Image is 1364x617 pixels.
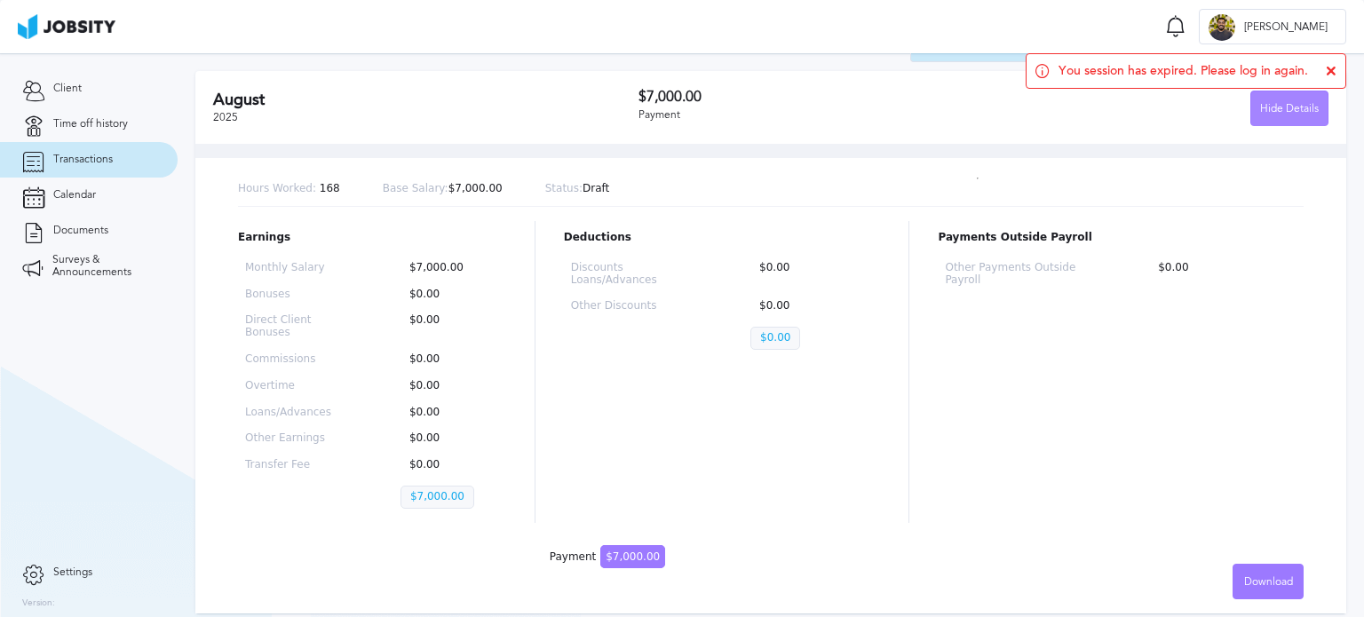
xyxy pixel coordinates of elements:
span: Client [53,83,82,95]
span: $7,000.00 [600,545,665,568]
p: Other Discounts [571,300,694,312]
p: Deductions [564,232,881,244]
p: $0.00 [750,262,873,287]
span: Hours Worked: [238,182,316,194]
span: Time off history [53,118,128,131]
p: Discounts Loans/Advances [571,262,694,287]
p: $7,000.00 [400,486,474,509]
p: $0.00 [400,380,499,392]
p: Payments Outside Payroll [938,232,1304,244]
span: Download [1244,576,1293,589]
h3: $7,000.00 [638,89,984,105]
p: Monthly Salary [245,262,344,274]
span: You session has expired. Please log in again. [1059,64,1308,78]
p: Draft [545,183,610,195]
div: Payment [638,109,984,122]
div: Hide Details [1251,91,1328,127]
div: Payment [550,551,665,564]
p: $0.00 [1149,262,1297,287]
p: Loans/Advances [245,407,344,419]
img: ab4bad089aa723f57921c736e9817d99.png [18,14,115,39]
p: Commissions [245,353,344,366]
span: 2025 [213,111,238,123]
p: $0.00 [750,327,800,350]
p: $0.00 [750,300,873,312]
label: Version: [22,598,55,609]
p: $0.00 [400,432,499,445]
p: 168 [238,183,340,195]
button: Hide Details [1250,91,1328,126]
p: $0.00 [400,289,499,301]
span: Calendar [53,189,96,202]
p: $7,000.00 [400,262,499,274]
h2: August [213,91,638,109]
p: $0.00 [400,353,499,366]
p: Transfer Fee [245,459,344,471]
span: Documents [53,225,108,237]
span: Settings [53,566,92,579]
span: Transactions [53,154,113,166]
p: $7,000.00 [383,183,503,195]
p: Other Payments Outside Payroll [945,262,1092,287]
p: Overtime [245,380,344,392]
button: B[PERSON_NAME] [1199,9,1346,44]
p: Other Earnings [245,432,344,445]
div: B [1209,14,1235,41]
button: Download [1233,564,1304,599]
p: Earnings [238,232,506,244]
span: Status: [545,182,583,194]
p: Direct Client Bonuses [245,314,344,339]
p: $0.00 [400,407,499,419]
p: Bonuses [245,289,344,301]
p: $0.00 [400,314,499,339]
span: [PERSON_NAME] [1235,21,1336,34]
span: Base Salary: [383,182,448,194]
span: Surveys & Announcements [52,254,155,279]
p: $0.00 [400,459,499,471]
h2: 2025 [195,32,910,57]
